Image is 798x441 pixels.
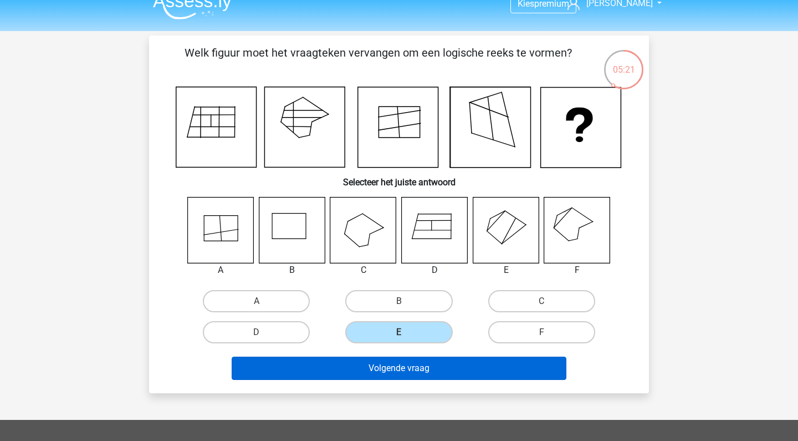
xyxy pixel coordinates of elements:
label: C [488,290,595,312]
p: Welk figuur moet het vraagteken vervangen om een logische reeks te vormen? [167,44,590,78]
div: E [464,263,548,277]
div: 05:21 [603,49,644,77]
label: B [345,290,452,312]
label: E [345,321,452,343]
div: C [321,263,405,277]
label: D [203,321,310,343]
div: B [250,263,334,277]
div: F [535,263,619,277]
label: A [203,290,310,312]
div: A [179,263,263,277]
button: Volgende vraag [232,357,567,380]
h6: Selecteer het juiste antwoord [167,168,631,187]
div: D [393,263,477,277]
label: F [488,321,595,343]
